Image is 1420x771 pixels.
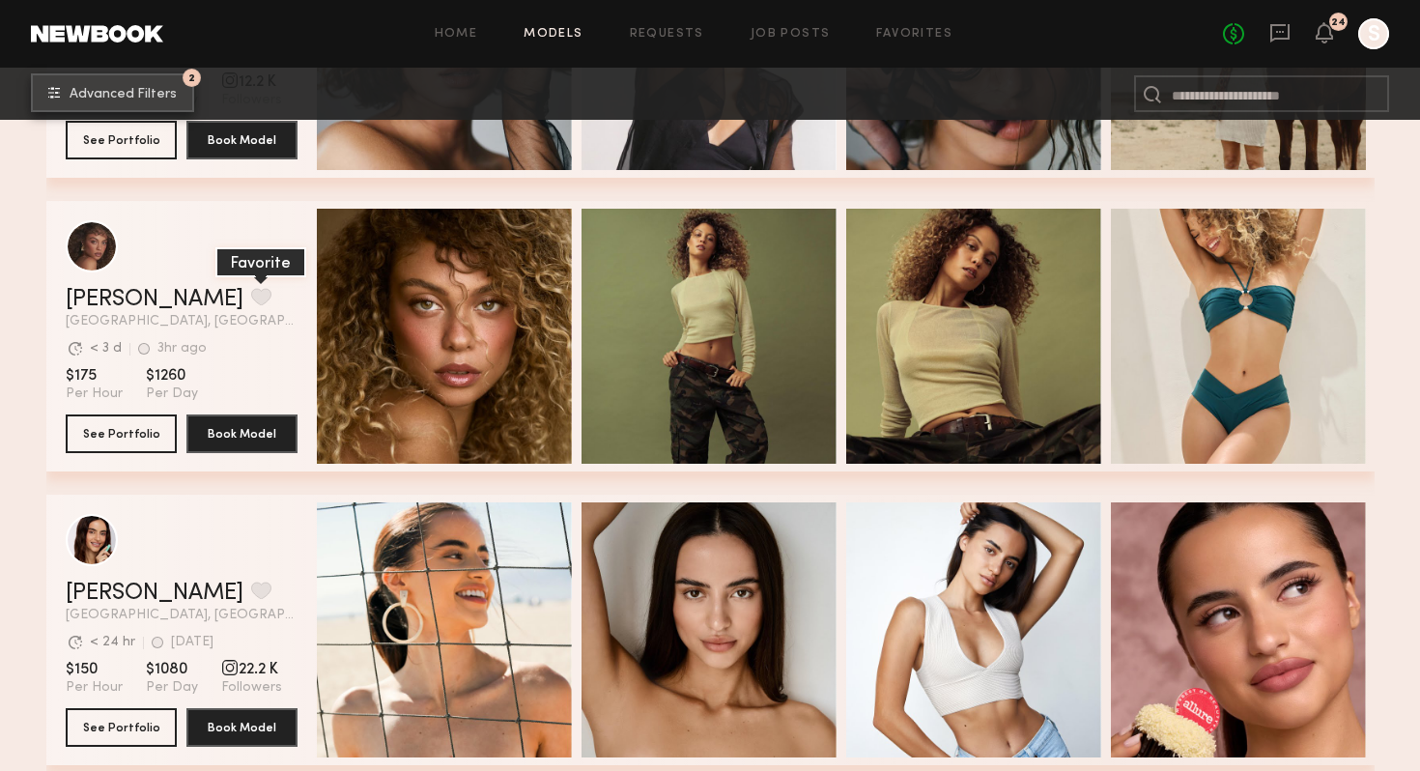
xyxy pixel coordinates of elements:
button: See Portfolio [66,708,177,747]
span: Advanced Filters [70,88,177,101]
span: [GEOGRAPHIC_DATA], [GEOGRAPHIC_DATA] [66,609,298,622]
div: [DATE] [171,636,213,649]
span: 22.2 K [221,660,282,679]
a: [PERSON_NAME] [66,582,243,605]
span: Per Day [146,679,198,697]
button: Book Model [186,121,298,159]
span: Per Day [146,385,198,403]
span: Followers [221,679,282,697]
a: Models [524,28,582,41]
button: See Portfolio [66,121,177,159]
a: S [1358,18,1389,49]
span: $1260 [146,366,198,385]
div: 3hr ago [157,342,207,356]
span: $150 [66,660,123,679]
button: Book Model [186,708,298,747]
a: Job Posts [751,28,831,41]
a: Home [435,28,478,41]
span: Per Hour [66,385,123,403]
a: Favorites [876,28,952,41]
span: Per Hour [66,679,123,697]
div: < 24 hr [90,636,135,649]
span: $175 [66,366,123,385]
button: Book Model [186,414,298,453]
button: 2Advanced Filters [31,73,194,112]
span: $1080 [146,660,198,679]
button: See Portfolio [66,414,177,453]
a: Requests [630,28,704,41]
div: 24 [1331,17,1346,28]
div: < 3 d [90,342,122,356]
a: [PERSON_NAME] [66,288,243,311]
span: [GEOGRAPHIC_DATA], [GEOGRAPHIC_DATA] [66,315,298,328]
span: 2 [188,73,195,82]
